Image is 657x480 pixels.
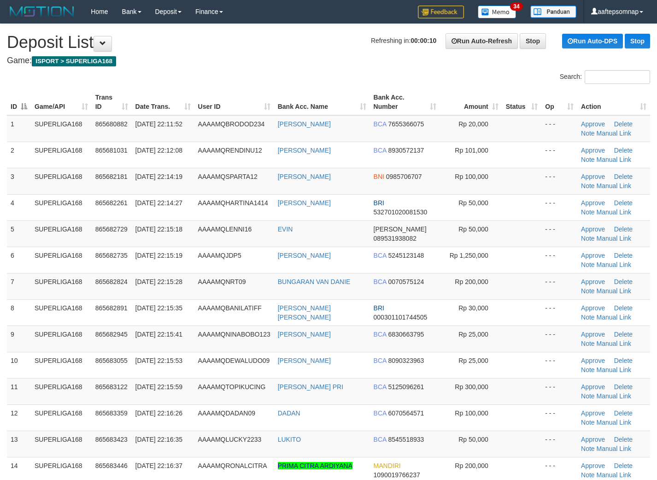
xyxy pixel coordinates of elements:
span: Rp 200,000 [455,278,488,285]
span: Copy 6830663795 to clipboard [388,331,424,338]
a: [PERSON_NAME] [278,331,331,338]
a: Approve [581,120,605,128]
span: 865683359 [95,409,128,417]
span: 865682735 [95,252,128,259]
a: Note [581,314,595,321]
span: [DATE] 22:16:37 [135,462,182,469]
span: 865682261 [95,199,128,207]
th: Action: activate to sort column ascending [577,89,650,115]
span: [DATE] 22:14:19 [135,173,182,180]
span: [DATE] 22:11:52 [135,120,182,128]
input: Search: [585,70,650,84]
span: BRI [374,199,384,207]
a: [PERSON_NAME] [278,120,331,128]
span: Rp 20,000 [458,120,488,128]
label: Search: [560,70,650,84]
td: 4 [7,194,31,220]
span: Rp 50,000 [458,199,488,207]
a: Stop [625,34,650,48]
td: SUPERLIGA168 [31,352,92,378]
span: Copy 8930572137 to clipboard [388,147,424,154]
span: Rp 100,000 [455,173,488,180]
td: SUPERLIGA168 [31,247,92,273]
a: Manual Link [597,366,632,373]
a: [PERSON_NAME] [278,357,331,364]
a: Manual Link [597,208,632,216]
span: Rp 300,000 [455,383,488,391]
a: Approve [581,225,605,233]
a: Note [581,261,595,268]
a: Manual Link [597,392,632,400]
span: 865682945 [95,331,128,338]
span: 865682891 [95,304,128,312]
td: SUPERLIGA168 [31,404,92,431]
td: SUPERLIGA168 [31,378,92,404]
img: panduan.png [530,6,576,18]
a: Note [581,182,595,190]
a: Stop [520,33,546,49]
td: SUPERLIGA168 [31,273,92,299]
span: AAAAMQJDP5 [198,252,241,259]
td: - - - [541,431,577,457]
span: Rp 50,000 [458,436,488,443]
a: Approve [581,383,605,391]
td: 10 [7,352,31,378]
img: MOTION_logo.png [7,5,77,18]
a: Approve [581,436,605,443]
a: Manual Link [597,419,632,426]
span: BRI [374,304,384,312]
a: Manual Link [597,235,632,242]
span: Rp 100,000 [455,409,488,417]
td: - - - [541,247,577,273]
span: 865683423 [95,436,128,443]
td: - - - [541,194,577,220]
span: BCA [374,357,387,364]
a: Delete [614,304,633,312]
span: Copy 532701020081530 to clipboard [374,208,428,216]
td: - - - [541,168,577,194]
span: BCA [374,120,387,128]
a: [PERSON_NAME] [278,147,331,154]
span: [DATE] 22:15:19 [135,252,182,259]
span: Copy 0070575124 to clipboard [388,278,424,285]
span: [DATE] 22:15:59 [135,383,182,391]
span: [DATE] 22:12:08 [135,147,182,154]
strong: 00:00:10 [411,37,436,44]
span: BCA [374,383,387,391]
a: Delete [614,225,633,233]
td: SUPERLIGA168 [31,326,92,352]
span: [DATE] 22:15:53 [135,357,182,364]
a: DADAN [278,409,300,417]
span: AAAAMQDADAN09 [198,409,255,417]
a: EVIN [278,225,293,233]
td: 1 [7,115,31,142]
a: Manual Link [597,340,632,347]
span: 34 [510,2,522,11]
span: Rp 1,250,000 [450,252,488,259]
th: Op: activate to sort column ascending [541,89,577,115]
span: BCA [374,436,387,443]
span: 865680882 [95,120,128,128]
td: SUPERLIGA168 [31,168,92,194]
td: SUPERLIGA168 [31,142,92,168]
a: Approve [581,147,605,154]
span: Copy 000301101744505 to clipboard [374,314,428,321]
span: Copy 5245123148 to clipboard [388,252,424,259]
td: 12 [7,404,31,431]
span: BCA [374,278,387,285]
span: Rp 200,000 [455,462,488,469]
span: AAAAMQNRT09 [198,278,246,285]
a: Note [581,419,595,426]
span: AAAAMQLENNI16 [198,225,252,233]
h4: Game: [7,56,650,65]
span: AAAAMQHARTINA1414 [198,199,268,207]
td: - - - [541,404,577,431]
td: - - - [541,273,577,299]
th: Date Trans.: activate to sort column ascending [132,89,194,115]
th: Bank Acc. Number: activate to sort column ascending [370,89,440,115]
img: Feedback.jpg [418,6,464,18]
span: 865683446 [95,462,128,469]
a: [PERSON_NAME] [278,199,331,207]
a: Delete [614,147,633,154]
span: [DATE] 22:16:35 [135,436,182,443]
